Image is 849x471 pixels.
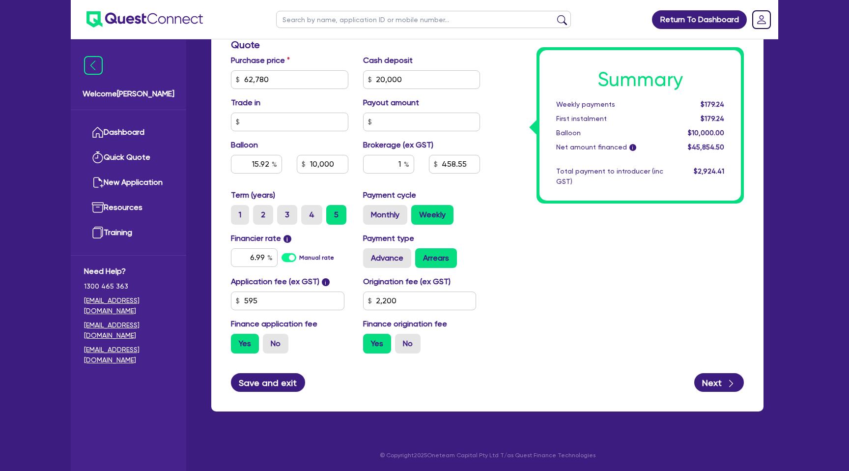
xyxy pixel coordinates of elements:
a: [EMAIL_ADDRESS][DOMAIN_NAME] [84,345,173,365]
img: icon-menu-close [84,56,103,75]
label: Payment cycle [363,189,416,201]
button: Save and exit [231,373,305,392]
label: Term (years) [231,189,275,201]
label: Manual rate [299,253,334,262]
img: quest-connect-logo-blue [86,11,203,28]
a: Dropdown toggle [749,7,774,32]
label: No [395,334,421,353]
span: 1300 465 363 [84,281,173,292]
label: Advance [363,248,411,268]
a: [EMAIL_ADDRESS][DOMAIN_NAME] [84,295,173,316]
span: $179.24 [701,100,724,108]
button: Next [694,373,744,392]
span: i [322,278,330,286]
label: Cash deposit [363,55,413,66]
h1: Summary [556,68,724,91]
span: $2,924.41 [694,167,724,175]
label: 1 [231,205,249,225]
label: Weekly [411,205,453,225]
label: Trade in [231,97,260,109]
div: Weekly payments [549,99,671,110]
label: Payout amount [363,97,419,109]
img: quick-quote [92,151,104,163]
label: Origination fee (ex GST) [363,276,451,288]
div: First instalment [549,114,671,124]
label: No [263,334,288,353]
img: new-application [92,177,104,188]
a: Return To Dashboard [652,10,747,29]
label: Finance origination fee [363,318,447,330]
a: Resources [84,195,173,220]
label: Monthly [363,205,407,225]
a: Dashboard [84,120,173,145]
div: Balloon [549,128,671,138]
span: $179.24 [701,115,724,122]
label: Finance application fee [231,318,317,330]
a: Quick Quote [84,145,173,170]
span: Welcome [PERSON_NAME] [83,88,174,100]
label: Yes [363,334,391,353]
input: Search by name, application ID or mobile number... [276,11,571,28]
a: Training [84,220,173,245]
div: Net amount financed [549,142,671,152]
label: Yes [231,334,259,353]
label: 2 [253,205,273,225]
img: resources [92,202,104,213]
a: New Application [84,170,173,195]
label: Balloon [231,139,258,151]
label: Financier rate [231,233,291,244]
span: i [629,145,636,151]
label: 5 [326,205,346,225]
img: training [92,227,104,238]
span: i [283,235,291,243]
h3: Quote [231,39,480,51]
label: Arrears [415,248,457,268]
span: $45,854.50 [688,143,724,151]
label: Brokerage (ex GST) [363,139,433,151]
label: Purchase price [231,55,290,66]
a: [EMAIL_ADDRESS][DOMAIN_NAME] [84,320,173,341]
p: © Copyright 2025 Oneteam Capital Pty Ltd T/as Quest Finance Technologies [204,451,770,460]
span: Need Help? [84,265,173,277]
label: 3 [277,205,297,225]
label: Application fee (ex GST) [231,276,319,288]
div: Total payment to introducer (inc GST) [549,166,671,187]
span: $10,000.00 [688,129,724,137]
label: Payment type [363,233,414,244]
label: 4 [301,205,322,225]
